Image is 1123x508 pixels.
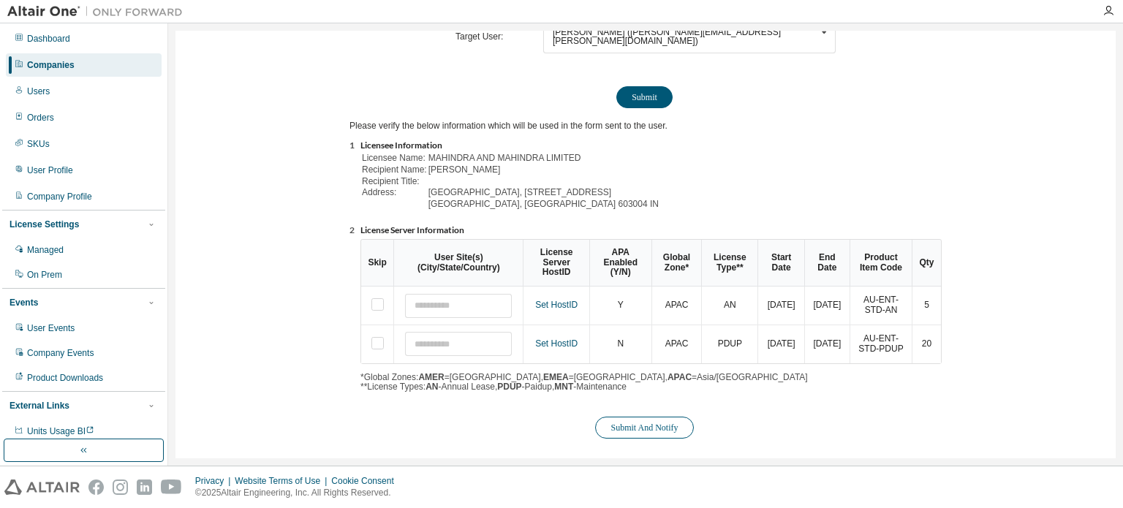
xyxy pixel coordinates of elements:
div: Users [27,86,50,97]
div: External Links [10,400,69,412]
li: License Server Information [360,225,942,237]
td: 5 [912,287,941,325]
td: AU-ENT-STD-AN [850,287,912,325]
td: [PERSON_NAME] [428,165,659,175]
td: Y [589,287,651,325]
th: Start Date [757,240,804,287]
td: APAC [651,287,702,325]
th: License Server HostID [523,240,589,287]
div: On Prem [27,269,62,281]
div: [PERSON_NAME] ([PERSON_NAME][EMAIL_ADDRESS][PERSON_NAME][DOMAIN_NAME]) [553,28,817,45]
div: Privacy [195,475,235,487]
b: APAC [668,372,692,382]
div: Please verify the below information which will be used in the form sent to the user. [349,120,942,439]
div: User Events [27,322,75,334]
th: APA Enabled (Y/N) [589,240,651,287]
div: Dashboard [27,33,70,45]
b: MNT [554,382,573,392]
b: AN [426,382,438,392]
td: MAHINDRA AND MAHINDRA LIMITED [428,153,659,164]
b: PDUP [497,382,521,392]
img: Altair One [7,4,190,19]
img: altair_logo.svg [4,479,80,495]
td: [GEOGRAPHIC_DATA], [GEOGRAPHIC_DATA] 603004 IN [428,200,659,210]
td: AN [701,287,757,325]
div: Events [10,297,38,308]
td: Target User: [455,20,536,53]
div: Website Terms of Use [235,475,331,487]
b: EMEA [543,372,569,382]
td: Recipient Title: [362,177,427,187]
th: End Date [804,240,850,287]
td: N [589,325,651,363]
li: Licensee Information [360,140,942,152]
th: User Site(s) (City/State/Country) [393,240,523,287]
td: Licensee Name: [362,153,427,164]
button: Submit [616,86,673,108]
td: PDUP [701,325,757,363]
img: linkedin.svg [137,479,152,495]
div: Cookie Consent [331,475,402,487]
th: Qty [912,240,941,287]
td: Recipient Name: [362,165,427,175]
div: Company Profile [27,191,92,202]
div: *Global Zones: =[GEOGRAPHIC_DATA], =[GEOGRAPHIC_DATA], =Asia/[GEOGRAPHIC_DATA] **License Types: -... [360,239,942,393]
th: License Type** [701,240,757,287]
p: © 2025 Altair Engineering, Inc. All Rights Reserved. [195,487,403,499]
th: Skip [361,240,393,287]
div: Product Downloads [27,372,103,384]
button: Submit And Notify [595,417,693,439]
div: SKUs [27,138,50,150]
div: User Profile [27,164,73,176]
img: instagram.svg [113,479,128,495]
td: AU-ENT-STD-PDUP [850,325,912,363]
a: Set HostID [535,300,578,310]
th: Global Zone* [651,240,702,287]
div: Managed [27,244,64,256]
div: Company Events [27,347,94,359]
img: youtube.svg [161,479,182,495]
b: AMER [418,372,444,382]
a: Set HostID [535,338,578,349]
td: [DATE] [757,325,804,363]
td: [DATE] [804,287,850,325]
div: Orders [27,112,54,124]
div: Companies [27,59,75,71]
td: [DATE] [757,287,804,325]
td: Address: [362,188,427,198]
th: Product Item Code [850,240,912,287]
img: facebook.svg [88,479,104,495]
td: 20 [912,325,941,363]
td: APAC [651,325,702,363]
span: Units Usage BI [27,426,94,436]
div: License Settings [10,219,79,230]
td: [GEOGRAPHIC_DATA], [STREET_ADDRESS] [428,188,659,198]
td: [DATE] [804,325,850,363]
